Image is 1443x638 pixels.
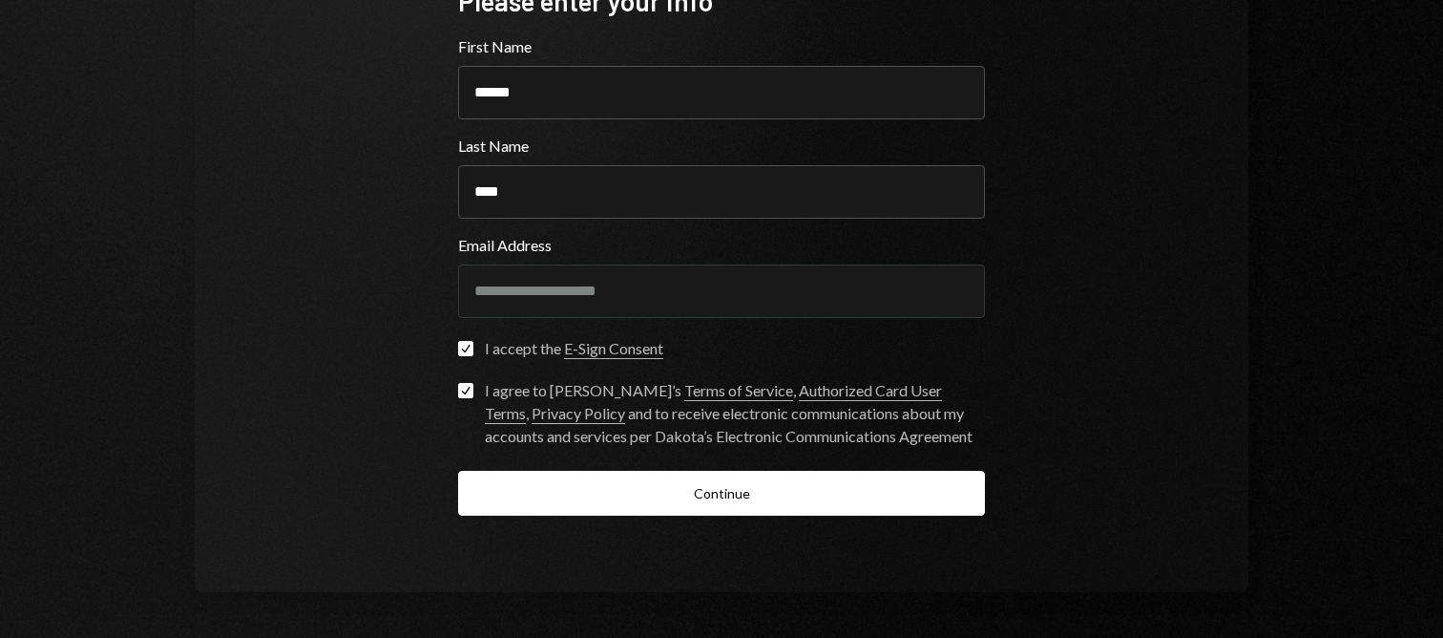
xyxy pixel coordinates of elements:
button: Continue [458,471,985,516]
label: Last Name [458,135,985,158]
label: First Name [458,35,985,58]
button: I agree to [PERSON_NAME]’s Terms of Service, Authorized Card User Terms, Privacy Policy and to re... [458,383,473,398]
a: Authorized Card User Terms [485,381,942,424]
label: Email Address [458,234,985,257]
div: I agree to [PERSON_NAME]’s , , and to receive electronic communications about my accounts and ser... [485,379,985,448]
a: Terms of Service [684,381,793,401]
a: Privacy Policy [532,404,625,424]
a: E-Sign Consent [564,339,663,359]
div: I accept the [485,337,663,360]
button: I accept the E-Sign Consent [458,341,473,356]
